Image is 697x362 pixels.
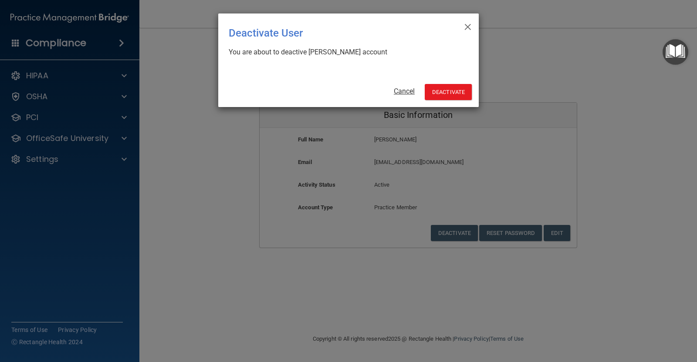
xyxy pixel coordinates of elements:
[394,87,415,95] a: Cancel
[464,17,472,34] span: ×
[425,84,472,100] button: Deactivate
[229,47,461,57] div: You are about to deactive [PERSON_NAME] account
[663,39,688,65] button: Open Resource Center
[229,20,433,46] div: Deactivate User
